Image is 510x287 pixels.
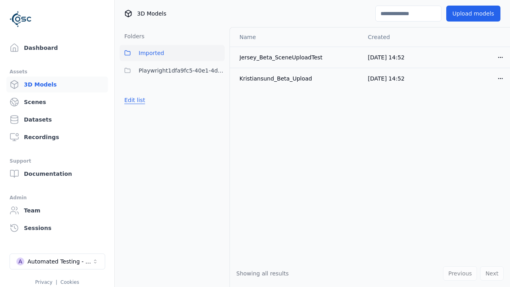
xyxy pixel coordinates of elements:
h3: Folders [120,32,145,40]
a: Documentation [6,166,108,182]
div: Support [10,156,105,166]
span: [DATE] 14:52 [368,54,404,61]
a: Dashboard [6,40,108,56]
a: Recordings [6,129,108,145]
a: Datasets [6,112,108,128]
a: Sessions [6,220,108,236]
span: Imported [139,48,164,58]
a: 3D Models [6,77,108,92]
a: Team [6,202,108,218]
span: Showing all results [236,270,289,277]
th: Created [361,28,436,47]
span: Playwright1dfa9fc5-40e1-4db6-b238-eaf7f01ee6ab [139,66,225,75]
img: Logo [10,8,32,30]
button: Upload models [446,6,500,22]
button: Select a workspace [10,254,105,269]
span: | [56,279,57,285]
a: Scenes [6,94,108,110]
div: Jersey_Beta_SceneUploadTest [239,53,355,61]
div: A [16,258,24,265]
div: Assets [10,67,105,77]
th: Name [230,28,361,47]
a: Privacy [35,279,52,285]
button: Edit list [120,93,150,107]
a: Cookies [61,279,79,285]
div: Automated Testing - Playwright [27,258,92,265]
span: 3D Models [137,10,166,18]
span: [DATE] 14:52 [368,75,404,82]
button: Playwright1dfa9fc5-40e1-4db6-b238-eaf7f01ee6ab [120,63,225,79]
button: Imported [120,45,225,61]
div: Admin [10,193,105,202]
div: Kristiansund_Beta_Upload [239,75,355,83]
